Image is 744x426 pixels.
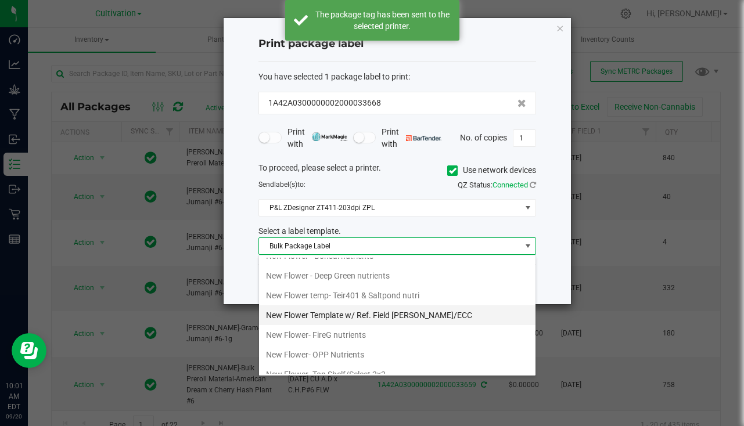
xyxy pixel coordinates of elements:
[458,180,536,189] span: QZ Status:
[460,132,507,142] span: No. of copies
[258,37,536,52] h4: Print package label
[493,180,528,189] span: Connected
[259,266,535,286] li: New Flower - Deep Green nutrients
[382,126,441,150] span: Print with
[259,364,535,384] li: New Flower- Top Shelf/Select 2x2
[258,72,408,81] span: You have selected 1 package label to print
[259,286,535,305] li: New Flower temp- Teir401 & Saltpond nutri
[258,71,536,83] div: :
[259,200,521,216] span: P&L ZDesigner ZT411-203dpi ZPL
[250,162,545,179] div: To proceed, please select a printer.
[12,333,46,368] iframe: Resource center
[406,135,441,141] img: bartender.png
[268,97,381,109] span: 1A42A0300000002000033668
[258,180,305,189] span: Send to:
[274,180,297,189] span: label(s)
[287,126,347,150] span: Print with
[314,9,451,32] div: The package tag has been sent to the selected printer.
[259,325,535,345] li: New Flower- FireG nutrients
[259,345,535,364] li: New Flower- OPP Nutrients
[447,164,536,176] label: Use network devices
[312,132,347,141] img: mark_magic_cybra.png
[250,225,545,237] div: Select a label template.
[259,305,535,325] li: New Flower Template w/ Ref. Field [PERSON_NAME]/ECC
[259,238,521,254] span: Bulk Package Label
